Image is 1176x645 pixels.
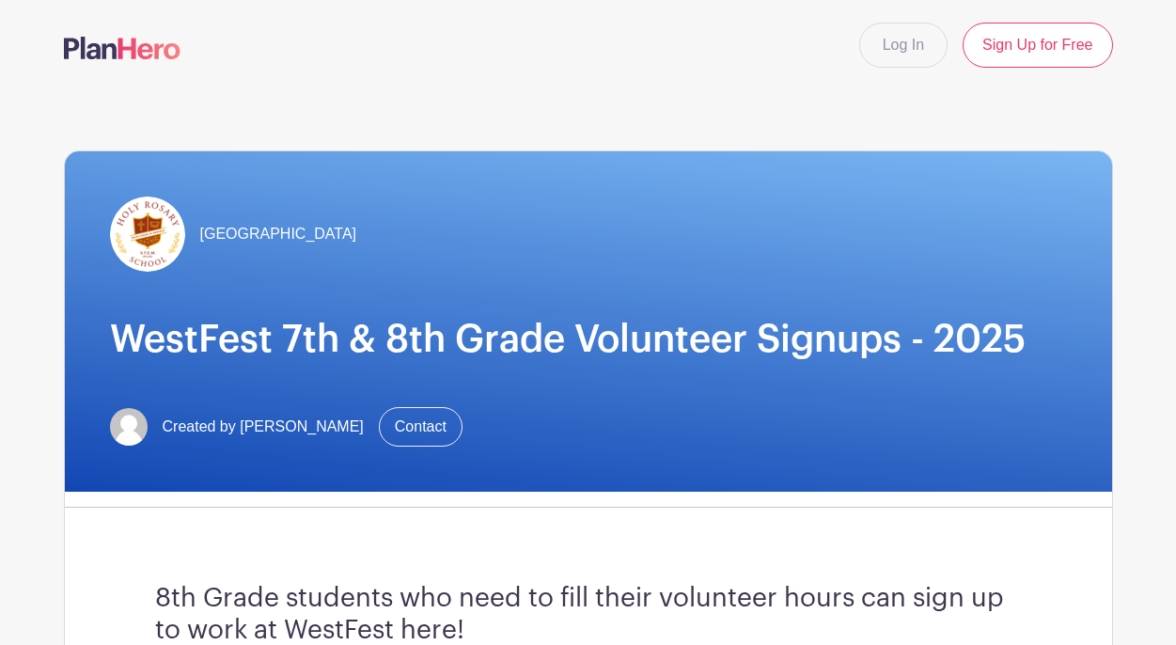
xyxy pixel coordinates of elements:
[110,408,148,446] img: default-ce2991bfa6775e67f084385cd625a349d9dcbb7a52a09fb2fda1e96e2d18dcdb.png
[110,197,185,272] img: hr-logo-circle.png
[64,37,180,59] img: logo-507f7623f17ff9eddc593b1ce0a138ce2505c220e1c5a4e2b4648c50719b7d32.svg
[379,407,463,447] a: Contact
[163,416,364,438] span: Created by [PERSON_NAME]
[200,223,357,245] span: [GEOGRAPHIC_DATA]
[963,23,1112,68] a: Sign Up for Free
[110,317,1067,362] h1: WestFest 7th & 8th Grade Volunteer Signups - 2025
[859,23,948,68] a: Log In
